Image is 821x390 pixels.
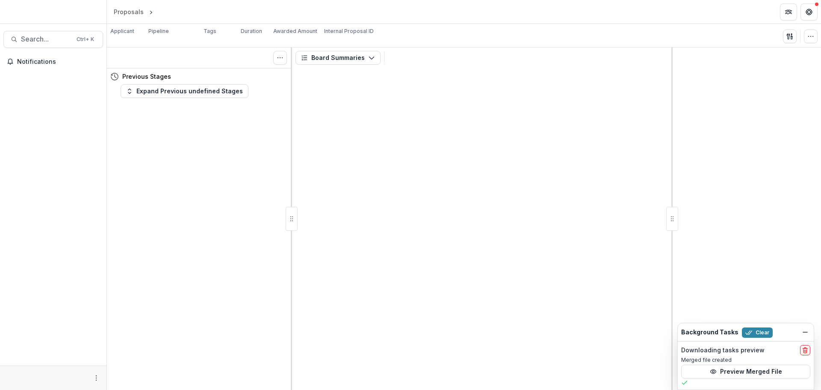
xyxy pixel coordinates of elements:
[121,84,248,98] button: Expand Previous undefined Stages
[241,27,262,35] p: Duration
[324,27,374,35] p: Internal Proposal ID
[110,6,147,18] a: Proposals
[91,373,101,383] button: More
[3,55,103,68] button: Notifications
[681,329,738,336] h2: Background Tasks
[3,31,103,48] button: Search...
[742,327,773,338] button: Clear
[681,347,765,354] h2: Downloading tasks preview
[295,51,381,65] button: Board Summaries
[800,345,810,355] button: delete
[114,7,144,16] div: Proposals
[122,72,171,81] h4: Previous Stages
[800,3,818,21] button: Get Help
[204,27,216,35] p: Tags
[75,35,96,44] div: Ctrl + K
[148,27,169,35] p: Pipeline
[681,356,810,364] p: Merged file created
[780,3,797,21] button: Partners
[110,27,134,35] p: Applicant
[273,51,287,65] button: Toggle View Cancelled Tasks
[681,365,810,378] button: Preview Merged File
[21,35,71,43] span: Search...
[273,27,317,35] p: Awarded Amount
[110,6,191,18] nav: breadcrumb
[800,327,810,337] button: Dismiss
[17,58,100,65] span: Notifications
